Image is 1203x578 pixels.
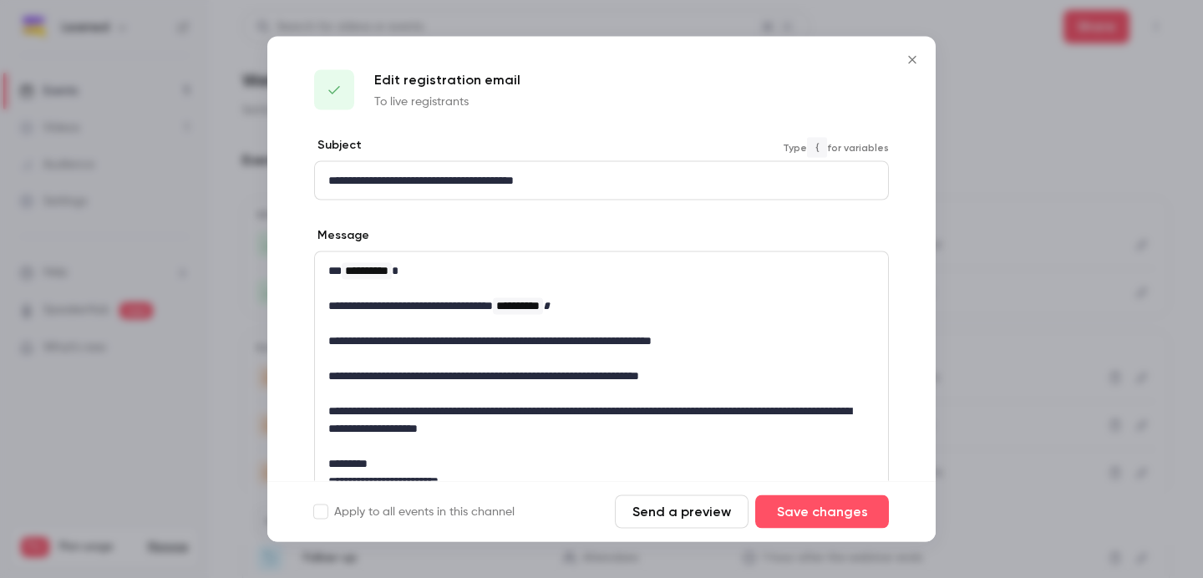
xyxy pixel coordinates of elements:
div: editor [315,252,888,500]
div: editor [315,162,888,200]
p: To live registrants [374,94,520,110]
label: Subject [314,137,362,154]
button: Send a preview [615,495,749,529]
p: Edit registration email [374,70,520,90]
code: { [807,137,827,157]
button: Close [896,43,929,77]
label: Apply to all events in this channel [314,504,515,520]
span: Type for variables [783,137,889,157]
label: Message [314,227,369,244]
button: Save changes [755,495,889,529]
